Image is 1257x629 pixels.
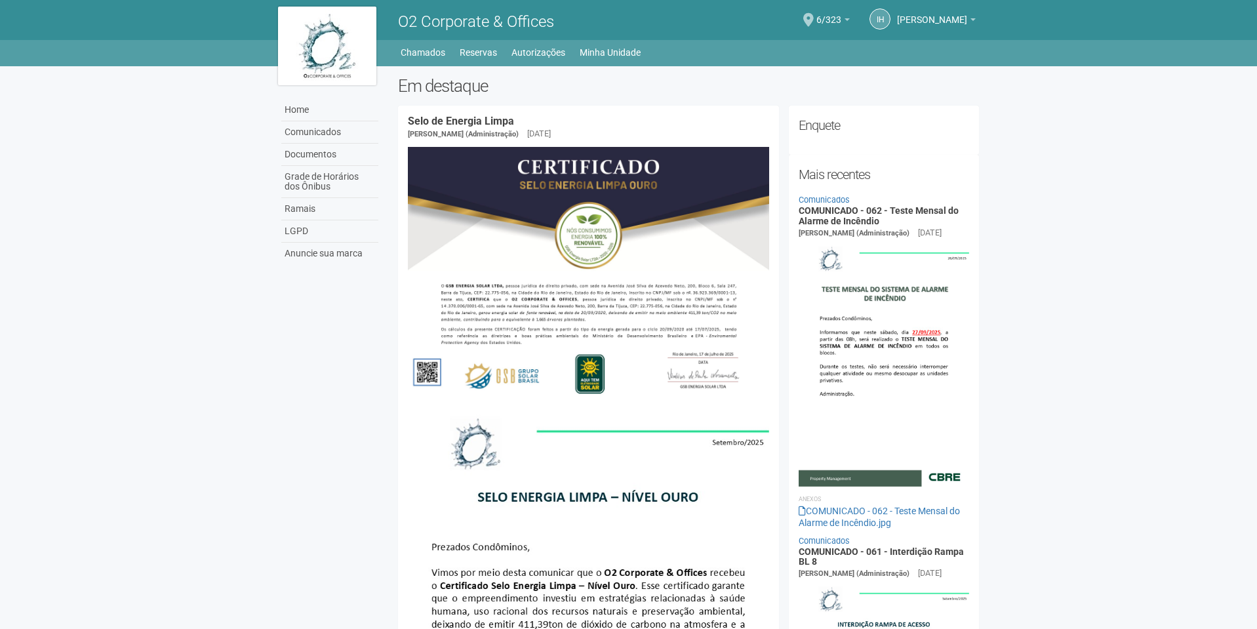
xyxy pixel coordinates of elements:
a: Comunicados [799,536,850,546]
a: Selo de Energia Limpa [408,115,514,127]
img: COMUNICADO%20-%20062%20-%20Teste%20Mensal%20do%20Alarme%20de%20Inc%C3%AAndio.jpg [799,239,970,486]
div: [DATE] [527,128,551,140]
div: [DATE] [918,227,942,239]
span: Igor Henrique Texeira [897,2,967,25]
li: Anexos [799,493,970,505]
a: Comunicados [281,121,378,144]
a: LGPD [281,220,378,243]
a: Grade de Horários dos Ônibus [281,166,378,198]
h2: Em destaque [398,76,980,96]
a: Autorizações [511,43,565,62]
span: [PERSON_NAME] (Administração) [799,569,909,578]
a: Chamados [401,43,445,62]
h2: Mais recentes [799,165,970,184]
a: IH [869,9,890,30]
div: [DATE] [918,567,942,579]
h2: Enquete [799,115,970,135]
a: COMUNICADO - 062 - Teste Mensal do Alarme de Incêndio [799,205,959,226]
a: COMUNICADO - 062 - Teste Mensal do Alarme de Incêndio.jpg [799,506,960,528]
a: Documentos [281,144,378,166]
a: Anuncie sua marca [281,243,378,264]
a: Minha Unidade [580,43,641,62]
a: Reservas [460,43,497,62]
img: logo.jpg [278,7,376,85]
img: COMUNICADO%20-%20054%20-%20Selo%20de%20Energia%20Limpa%20-%20P%C3%A1g.%202.jpg [408,147,769,403]
span: [PERSON_NAME] (Administração) [799,229,909,237]
span: 6/323 [816,2,841,25]
span: [PERSON_NAME] (Administração) [408,130,519,138]
a: COMUNICADO - 061 - Interdição Rampa BL 8 [799,546,964,567]
a: 6/323 [816,16,850,27]
a: [PERSON_NAME] [897,16,976,27]
a: Ramais [281,198,378,220]
a: Comunicados [799,195,850,205]
span: O2 Corporate & Offices [398,12,554,31]
a: Home [281,99,378,121]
